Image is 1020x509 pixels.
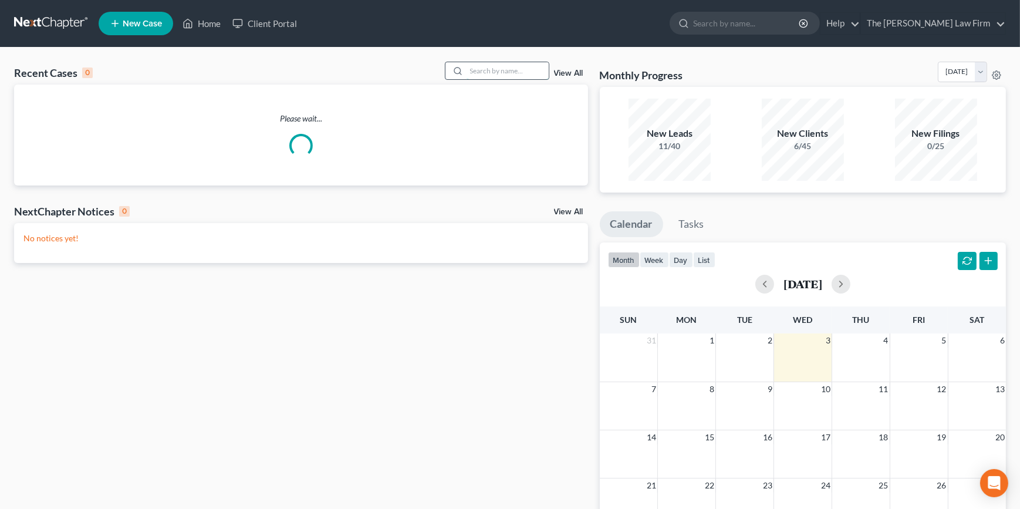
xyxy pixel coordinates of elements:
[895,127,977,140] div: New Filings
[708,333,715,348] span: 1
[227,13,303,34] a: Client Portal
[878,430,890,444] span: 18
[668,211,715,237] a: Tasks
[608,252,640,268] button: month
[762,478,774,493] span: 23
[554,69,583,77] a: View All
[825,333,832,348] span: 3
[820,382,832,396] span: 10
[762,127,844,140] div: New Clients
[766,382,774,396] span: 9
[762,430,774,444] span: 16
[820,13,860,34] a: Help
[640,252,669,268] button: week
[600,68,683,82] h3: Monthly Progress
[646,333,657,348] span: 31
[913,315,925,325] span: Fri
[177,13,227,34] a: Home
[936,430,948,444] span: 19
[23,232,579,244] p: No notices yet!
[820,430,832,444] span: 17
[762,140,844,152] div: 6/45
[646,430,657,444] span: 14
[820,478,832,493] span: 24
[119,206,130,217] div: 0
[14,66,93,80] div: Recent Cases
[999,333,1006,348] span: 6
[669,252,693,268] button: day
[629,140,711,152] div: 11/40
[883,333,890,348] span: 4
[852,315,869,325] span: Thu
[895,140,977,152] div: 0/25
[82,68,93,78] div: 0
[467,62,549,79] input: Search by name...
[708,382,715,396] span: 8
[600,211,663,237] a: Calendar
[941,333,948,348] span: 5
[994,382,1006,396] span: 13
[123,19,162,28] span: New Case
[693,252,715,268] button: list
[650,382,657,396] span: 7
[676,315,697,325] span: Mon
[693,12,801,34] input: Search by name...
[878,382,890,396] span: 11
[646,478,657,493] span: 21
[737,315,752,325] span: Tue
[766,333,774,348] span: 2
[783,278,822,290] h2: [DATE]
[994,430,1006,444] span: 20
[14,113,588,124] p: Please wait...
[629,127,711,140] div: New Leads
[554,208,583,216] a: View All
[704,430,715,444] span: 15
[14,204,130,218] div: NextChapter Notices
[936,478,948,493] span: 26
[704,478,715,493] span: 22
[620,315,637,325] span: Sun
[936,382,948,396] span: 12
[861,13,1005,34] a: The [PERSON_NAME] Law Firm
[793,315,812,325] span: Wed
[878,478,890,493] span: 25
[970,315,984,325] span: Sat
[980,469,1008,497] div: Open Intercom Messenger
